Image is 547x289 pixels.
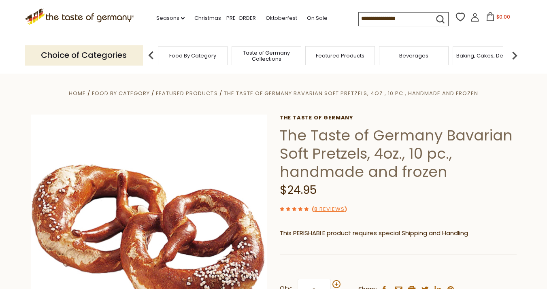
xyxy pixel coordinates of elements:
[399,53,428,59] a: Beverages
[156,14,185,23] a: Seasons
[496,13,510,20] span: $0.00
[194,14,256,23] a: Christmas - PRE-ORDER
[266,14,297,23] a: Oktoberfest
[92,89,150,97] a: Food By Category
[287,244,517,255] li: We will ship this product in heat-protective packaging and ice.
[312,205,347,213] span: ( )
[156,89,217,97] a: Featured Products
[456,53,519,59] a: Baking, Cakes, Desserts
[224,89,478,97] a: The Taste of Germany Bavarian Soft Pretzels, 4oz., 10 pc., handmade and frozen
[280,228,517,238] p: This PERISHABLE product requires special Shipping and Handling
[280,182,317,198] span: $24.95
[280,126,517,181] h1: The Taste of Germany Bavarian Soft Pretzels, 4oz., 10 pc., handmade and frozen
[143,47,159,64] img: previous arrow
[234,50,299,62] a: Taste of Germany Collections
[280,115,517,121] a: The Taste of Germany
[507,47,523,64] img: next arrow
[25,45,143,65] p: Choice of Categories
[169,53,216,59] a: Food By Category
[314,205,345,214] a: 8 Reviews
[69,89,86,97] a: Home
[307,14,328,23] a: On Sale
[316,53,364,59] a: Featured Products
[481,12,515,24] button: $0.00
